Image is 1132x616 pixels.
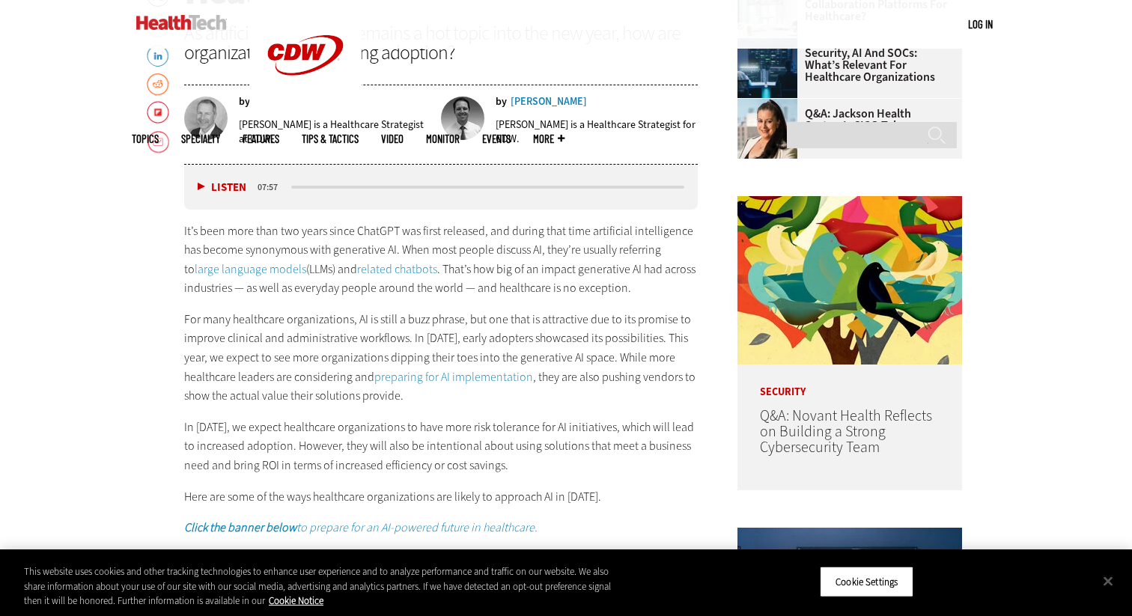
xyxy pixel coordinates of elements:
a: CDW [249,99,362,115]
img: Home [136,15,227,30]
img: abstract illustration of a tree [737,196,962,365]
span: Topics [132,133,159,144]
strong: Click the banner below [184,519,296,535]
a: large language models [195,261,306,277]
button: Listen [198,182,246,193]
div: This website uses cookies and other tracking technologies to enhance user experience and to analy... [24,564,623,609]
img: Connie Barrera [737,99,797,159]
p: Here are some of the ways healthcare organizations are likely to approach AI in [DATE]. [184,487,698,507]
a: More information about your privacy [269,594,323,607]
a: preparing for AI implementation [374,369,533,385]
p: For many healthcare organizations, AI is still a buzz phrase, but one that is attractive due to i... [184,310,698,406]
a: MonITor [426,133,460,144]
button: Close [1092,564,1125,597]
p: Security [737,365,962,397]
button: Cookie Settings [820,566,913,597]
a: Events [482,133,511,144]
span: More [533,133,565,144]
div: duration [255,180,289,194]
div: User menu [968,16,993,32]
em: to prepare for an AI-powered future in healthcare. [184,519,538,535]
div: media player [184,165,698,210]
a: Tips & Tactics [302,133,359,144]
a: Log in [968,17,993,31]
a: related chatbots [357,261,437,277]
a: Q&A: Novant Health Reflects on Building a Strong Cybersecurity Team [760,406,932,457]
a: Click the banner belowto prepare for an AI-powered future in healthcare. [184,519,538,535]
p: It’s been more than two years since ChatGPT was first released, and during that time artificial i... [184,222,698,298]
a: Video [381,133,404,144]
p: [PERSON_NAME] is a Healthcare Strategist for CDW. [496,118,698,146]
span: Specialty [181,133,220,144]
a: Features [243,133,279,144]
p: In [DATE], we expect healthcare organizations to have more risk tolerance for AI initiatives, whi... [184,418,698,475]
